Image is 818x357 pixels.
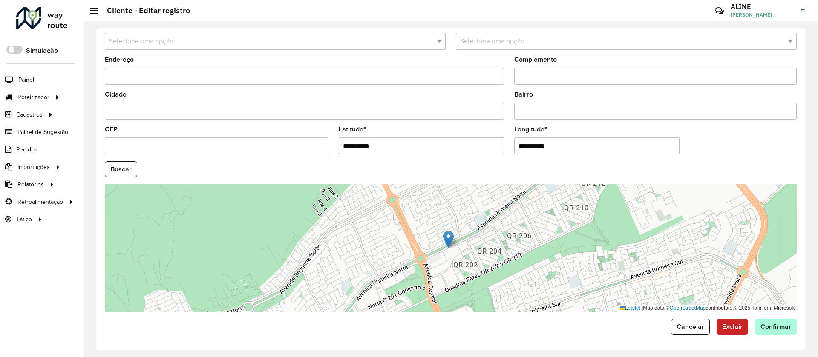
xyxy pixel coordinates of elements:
span: Retroalimentação [17,197,63,206]
span: Painel [18,75,34,84]
span: | [642,305,643,311]
button: Buscar [105,161,137,177]
span: Roteirizador [17,93,49,102]
span: Cancelar [677,323,704,330]
a: Leaflet [620,305,640,311]
span: Pedidos [16,145,37,154]
span: Confirmar [760,323,791,330]
h3: ALINE [731,3,795,11]
button: Cancelar [671,319,710,335]
span: [PERSON_NAME] [731,11,795,19]
label: Endereço [105,54,134,65]
img: Marker [443,231,454,248]
label: Latitude [339,124,366,134]
button: Excluir [717,319,748,335]
h2: Cliente - Editar registro [98,6,190,15]
label: Longitude [514,124,547,134]
a: Contato Rápido [710,2,729,20]
label: Cidade [105,89,127,100]
label: Bairro [514,89,533,100]
div: Map data © contributors,© 2025 TomTom, Microsoft [618,305,797,312]
span: Importações [17,163,50,171]
label: Complemento [514,54,557,65]
span: Tático [16,215,32,224]
a: OpenStreetMap [670,305,706,311]
label: CEP [105,124,118,134]
span: Painel de Sugestão [17,128,68,137]
button: Confirmar [755,319,797,335]
label: Simulação [26,46,58,56]
span: Relatórios [17,180,44,189]
span: Excluir [722,323,743,330]
span: Cadastros [16,110,43,119]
